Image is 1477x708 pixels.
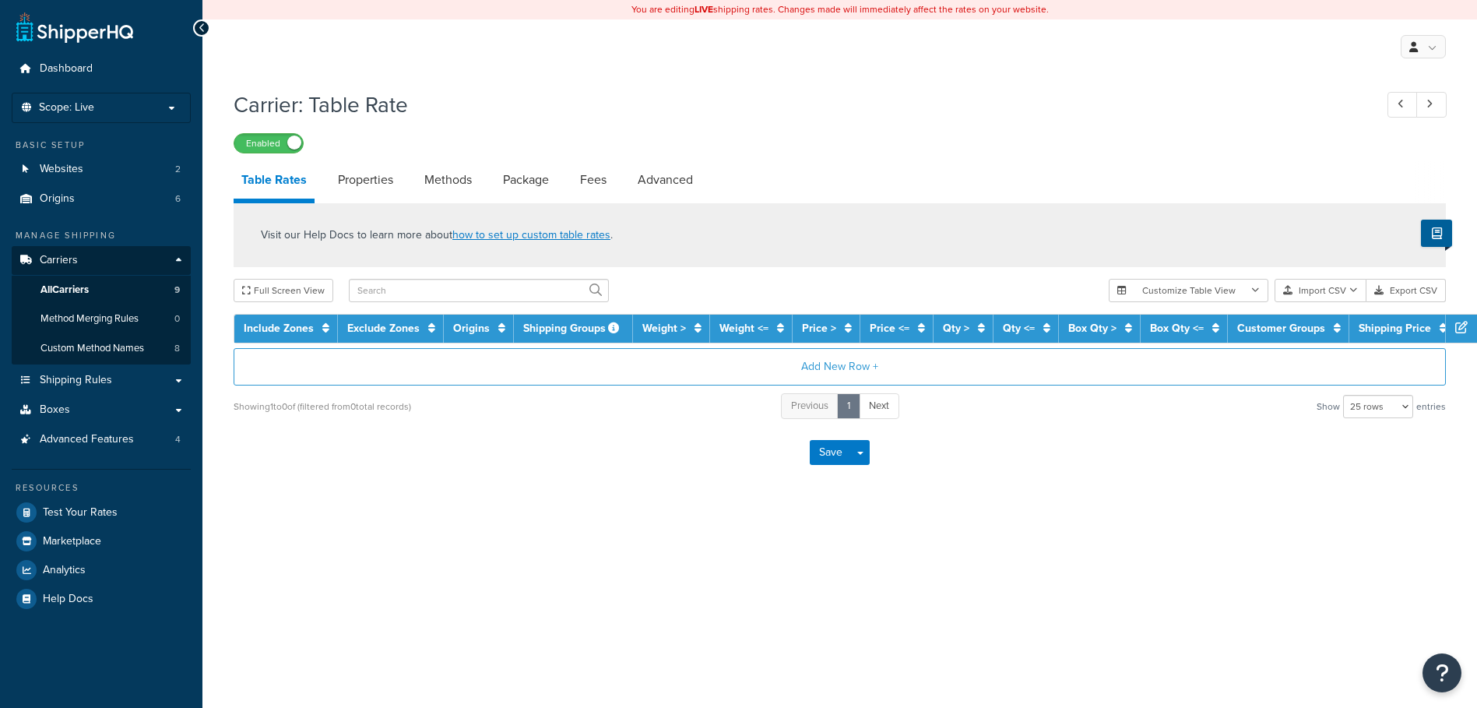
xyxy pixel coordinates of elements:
li: Method Merging Rules [12,305,191,333]
a: Websites2 [12,155,191,184]
span: Help Docs [43,593,93,606]
a: Advanced Features4 [12,425,191,454]
div: Basic Setup [12,139,191,152]
span: entries [1416,396,1446,417]
span: All Carriers [40,284,89,297]
a: Shipping Price [1359,320,1431,336]
a: Shipping Rules [12,366,191,395]
span: 8 [174,342,180,355]
p: Visit our Help Docs to learn more about . [261,227,613,244]
li: Custom Method Names [12,334,191,363]
span: 4 [175,433,181,446]
button: Full Screen View [234,279,333,302]
span: 9 [174,284,180,297]
a: Dashboard [12,55,191,83]
a: Advanced [630,161,701,199]
span: Origins [40,192,75,206]
a: Table Rates [234,161,315,203]
li: Advanced Features [12,425,191,454]
button: Customize Table View [1109,279,1268,302]
li: Carriers [12,246,191,365]
a: Test Your Rates [12,498,191,527]
span: Test Your Rates [43,506,118,520]
span: Advanced Features [40,433,134,446]
span: Custom Method Names [40,342,144,355]
span: 2 [175,163,181,176]
a: Fees [572,161,614,199]
a: Origins6 [12,185,191,213]
a: Properties [330,161,401,199]
button: Show Help Docs [1421,220,1452,247]
a: Custom Method Names8 [12,334,191,363]
a: Previous Record [1387,92,1418,118]
span: Method Merging Rules [40,312,139,326]
h1: Carrier: Table Rate [234,90,1359,120]
a: how to set up custom table rates [452,227,610,243]
button: Save [810,440,852,465]
button: Add New Row + [234,348,1446,386]
a: Carriers [12,246,191,275]
a: Include Zones [244,320,314,336]
a: Price <= [870,320,909,336]
a: Next Record [1416,92,1447,118]
a: 1 [837,393,860,419]
a: Customer Groups [1237,320,1325,336]
a: AllCarriers9 [12,276,191,305]
a: Price > [802,320,836,336]
input: Search [349,279,609,302]
a: Previous [781,393,839,419]
a: Method Merging Rules0 [12,305,191,333]
div: Resources [12,481,191,495]
span: Websites [40,163,83,176]
b: LIVE [695,2,713,16]
th: Shipping Groups [514,315,633,343]
li: Websites [12,155,191,184]
button: Open Resource Center [1422,653,1461,692]
a: Analytics [12,556,191,584]
button: Import CSV [1275,279,1366,302]
a: Qty > [943,320,969,336]
a: Marketplace [12,527,191,555]
a: Methods [417,161,480,199]
span: Dashboard [40,62,93,76]
span: Scope: Live [39,101,94,114]
span: 6 [175,192,181,206]
a: Package [495,161,557,199]
div: Manage Shipping [12,229,191,242]
a: Box Qty > [1068,320,1117,336]
span: Previous [791,398,828,413]
a: Qty <= [1003,320,1035,336]
a: Origins [453,320,490,336]
span: Show [1317,396,1340,417]
a: Weight <= [719,320,768,336]
span: Next [869,398,889,413]
a: Help Docs [12,585,191,613]
a: Weight > [642,320,686,336]
label: Enabled [234,134,303,153]
a: Next [859,393,899,419]
span: Shipping Rules [40,374,112,387]
span: Marketplace [43,535,101,548]
a: Boxes [12,396,191,424]
span: Carriers [40,254,78,267]
button: Export CSV [1366,279,1446,302]
span: 0 [174,312,180,326]
span: Analytics [43,564,86,577]
span: Boxes [40,403,70,417]
a: Exclude Zones [347,320,420,336]
a: Box Qty <= [1150,320,1204,336]
li: Origins [12,185,191,213]
div: Showing 1 to 0 of (filtered from 0 total records) [234,396,411,417]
